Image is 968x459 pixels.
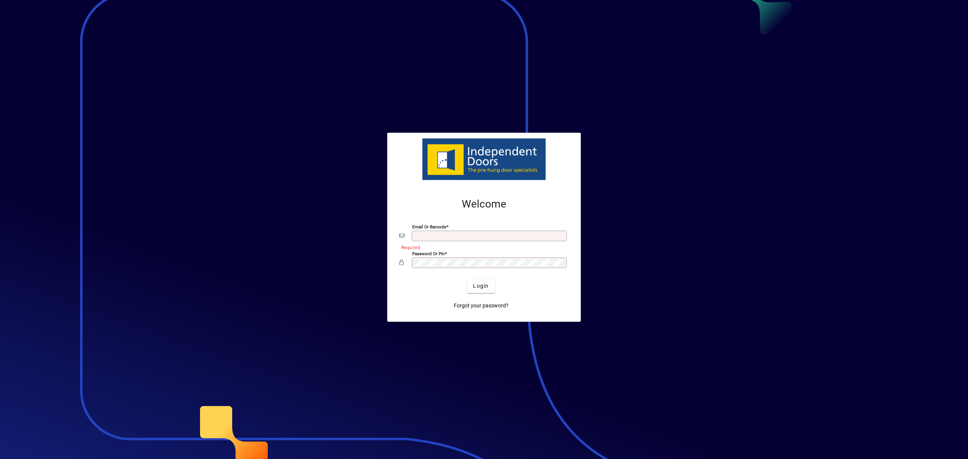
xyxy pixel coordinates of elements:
h2: Welcome [399,198,569,211]
a: Forgot your password? [451,299,512,313]
mat-label: Email or Barcode [412,224,446,229]
span: Login [473,282,489,290]
mat-error: Required [401,243,563,251]
button: Login [467,279,495,293]
mat-label: Password or Pin [412,251,445,256]
span: Forgot your password? [454,302,509,310]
